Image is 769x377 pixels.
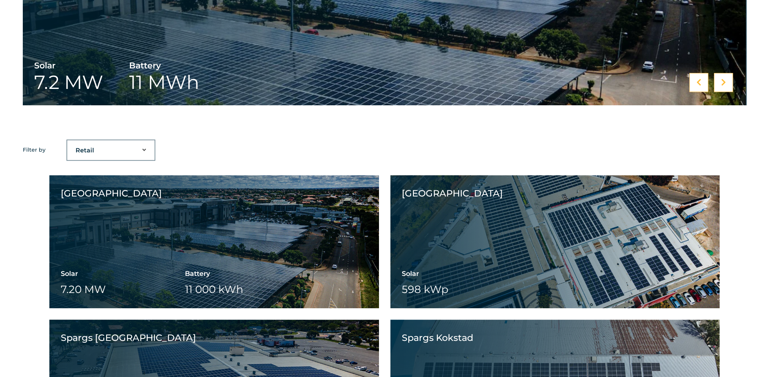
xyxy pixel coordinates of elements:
[402,187,595,200] h5: [GEOGRAPHIC_DATA]
[527,286,602,295] a: View project gallery
[67,143,155,158] select: Filter
[186,286,261,295] a: View project gallery
[61,331,254,344] h5: Spargs [GEOGRAPHIC_DATA]
[402,331,595,344] h5: Spargs Kokstad
[23,147,46,152] p: Filter by
[61,187,254,200] h5: [GEOGRAPHIC_DATA]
